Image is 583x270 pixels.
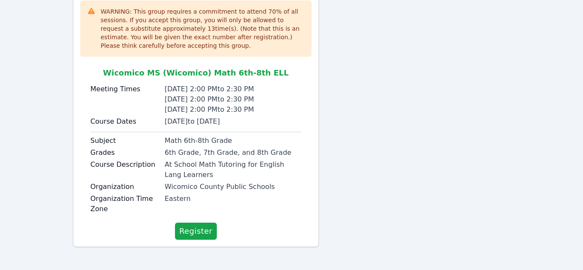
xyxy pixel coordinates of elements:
label: Subject [90,136,160,146]
div: At School Math Tutoring for English Lang Learners [165,160,301,180]
div: 6th Grade, 7th Grade, and 8th Grade [165,148,301,158]
div: Eastern [165,194,301,204]
button: Register [175,223,217,240]
span: Wicomico MS (Wicomico) Math 6th-8th ELL [103,68,289,77]
div: [DATE] to [DATE] [165,116,301,127]
span: Register [179,225,213,237]
label: Grades [90,148,160,158]
label: Meeting Times [90,84,160,94]
div: [DATE] 2:00 PM to 2:30 PM [165,94,301,105]
div: Wicomico County Public Schools [165,182,301,192]
div: [DATE] 2:00 PM to 2:30 PM [165,84,301,94]
label: Organization [90,182,160,192]
div: [DATE] 2:00 PM to 2:30 PM [165,105,301,115]
label: Organization Time Zone [90,194,160,214]
label: Course Description [90,160,160,170]
label: Course Dates [90,116,160,127]
div: Math 6th-8th Grade [165,136,301,146]
div: WARNING: This group requires a commitment to attend 70 % of all sessions. If you accept this grou... [101,7,305,50]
